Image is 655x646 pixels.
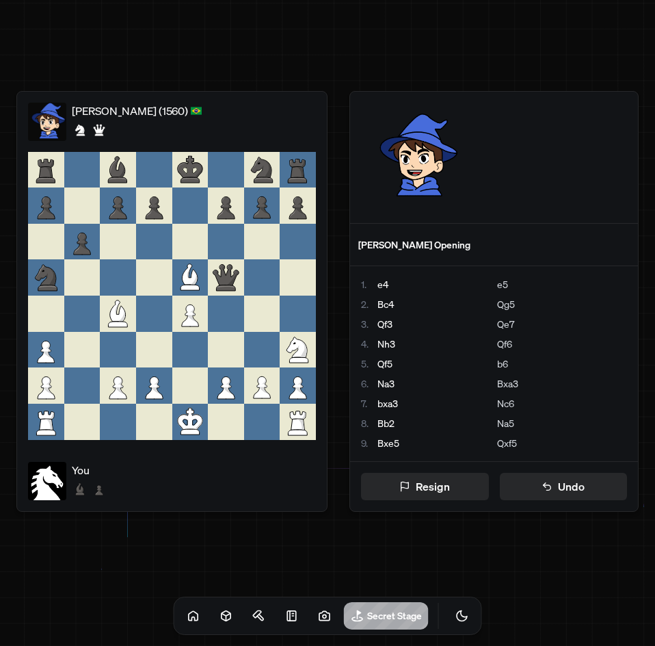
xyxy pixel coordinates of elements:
button: Undo [500,473,628,500]
span: Bb2 [377,416,395,430]
span: Bxa3 [497,376,518,391]
span: 5 . [361,357,377,371]
span: 1 . [361,277,377,292]
span: b6 [497,357,508,371]
span: 3 . [361,317,377,331]
span: Na5 [497,416,514,430]
img: default.png [28,103,66,139]
canvas: 3D Raymarching shader [344,602,429,630]
span: 6 . [361,376,377,391]
span: Nh3 [377,337,395,351]
span: Qe7 [497,317,514,331]
a: Secret Stage [344,602,429,630]
span: Qf5 [377,357,392,371]
p: You [72,462,89,478]
span: bxa3 [377,396,398,411]
span: Na3 [377,376,395,391]
span: Nc6 [497,396,514,411]
span: Bc4 [377,297,394,311]
span: Qf3 [377,317,392,331]
button: Toggle Theme [449,602,476,630]
h1: Secret Stage [367,609,422,622]
img: default.png [372,114,459,197]
span: 2 . [361,297,377,311]
button: Resign [361,473,489,500]
span: 4 . [361,337,377,351]
span: Bxe5 [377,436,399,450]
img: horse.png [28,462,66,513]
span: 8 . [361,416,377,430]
span: e4 [377,277,388,292]
span: 9 . [361,436,377,450]
p: [PERSON_NAME] (1560) [72,103,188,119]
span: Qxf5 [497,436,517,450]
div: [PERSON_NAME] Opening [358,237,630,252]
span: e5 [497,277,508,292]
span: Qg5 [497,297,515,311]
span: 7 . [361,396,377,411]
span: Qf6 [497,337,512,351]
